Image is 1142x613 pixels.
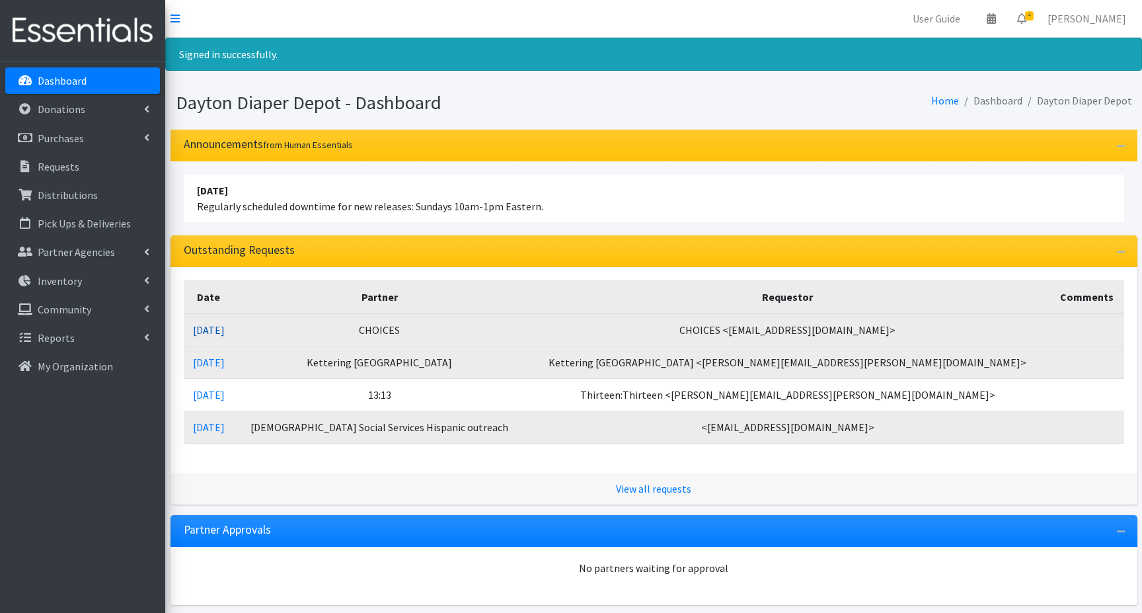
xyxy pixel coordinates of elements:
[616,482,691,495] a: View all requests
[525,313,1049,347] td: CHOICES <[EMAIL_ADDRESS][DOMAIN_NAME]>
[38,274,82,288] p: Inventory
[184,523,271,537] h3: Partner Approvals
[525,411,1049,443] td: <[EMAIL_ADDRESS][DOMAIN_NAME]>
[5,153,160,180] a: Requests
[38,74,87,87] p: Dashboard
[1037,5,1137,32] a: [PERSON_NAME]
[193,356,225,369] a: [DATE]
[38,331,75,345] p: Reports
[234,280,525,313] th: Partner
[1007,5,1037,32] a: 4
[5,9,160,53] img: HumanEssentials
[38,102,85,116] p: Donations
[931,94,959,107] a: Home
[5,353,160,380] a: My Organization
[902,5,971,32] a: User Guide
[5,210,160,237] a: Pick Ups & Deliveries
[184,243,295,257] h3: Outstanding Requests
[1025,11,1034,20] span: 4
[525,280,1049,313] th: Requestor
[959,91,1022,110] li: Dashboard
[184,175,1124,222] li: Regularly scheduled downtime for new releases: Sundays 10am-1pm Eastern.
[165,38,1142,71] div: Signed in successfully.
[197,184,228,197] strong: [DATE]
[263,139,353,151] small: from Human Essentials
[193,388,225,401] a: [DATE]
[5,182,160,208] a: Distributions
[5,296,160,323] a: Community
[184,560,1124,576] div: No partners waiting for approval
[5,125,160,151] a: Purchases
[234,411,525,443] td: [DEMOGRAPHIC_DATA] Social Services Hispanic outreach
[38,217,131,230] p: Pick Ups & Deliveries
[38,132,84,145] p: Purchases
[234,313,525,347] td: CHOICES
[38,360,113,373] p: My Organization
[176,91,649,114] h1: Dayton Diaper Depot - Dashboard
[38,188,98,202] p: Distributions
[38,245,115,259] p: Partner Agencies
[5,325,160,351] a: Reports
[38,303,91,316] p: Community
[525,378,1049,411] td: Thirteen:Thirteen <[PERSON_NAME][EMAIL_ADDRESS][PERSON_NAME][DOMAIN_NAME]>
[234,378,525,411] td: 13:13
[5,268,160,294] a: Inventory
[184,138,353,151] h3: Announcements
[1022,91,1132,110] li: Dayton Diaper Depot
[193,421,225,434] a: [DATE]
[193,323,225,337] a: [DATE]
[525,346,1049,378] td: Kettering [GEOGRAPHIC_DATA] <[PERSON_NAME][EMAIL_ADDRESS][PERSON_NAME][DOMAIN_NAME]>
[38,160,79,173] p: Requests
[1050,280,1124,313] th: Comments
[184,280,235,313] th: Date
[234,346,525,378] td: Kettering [GEOGRAPHIC_DATA]
[5,239,160,265] a: Partner Agencies
[5,96,160,122] a: Donations
[5,67,160,94] a: Dashboard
